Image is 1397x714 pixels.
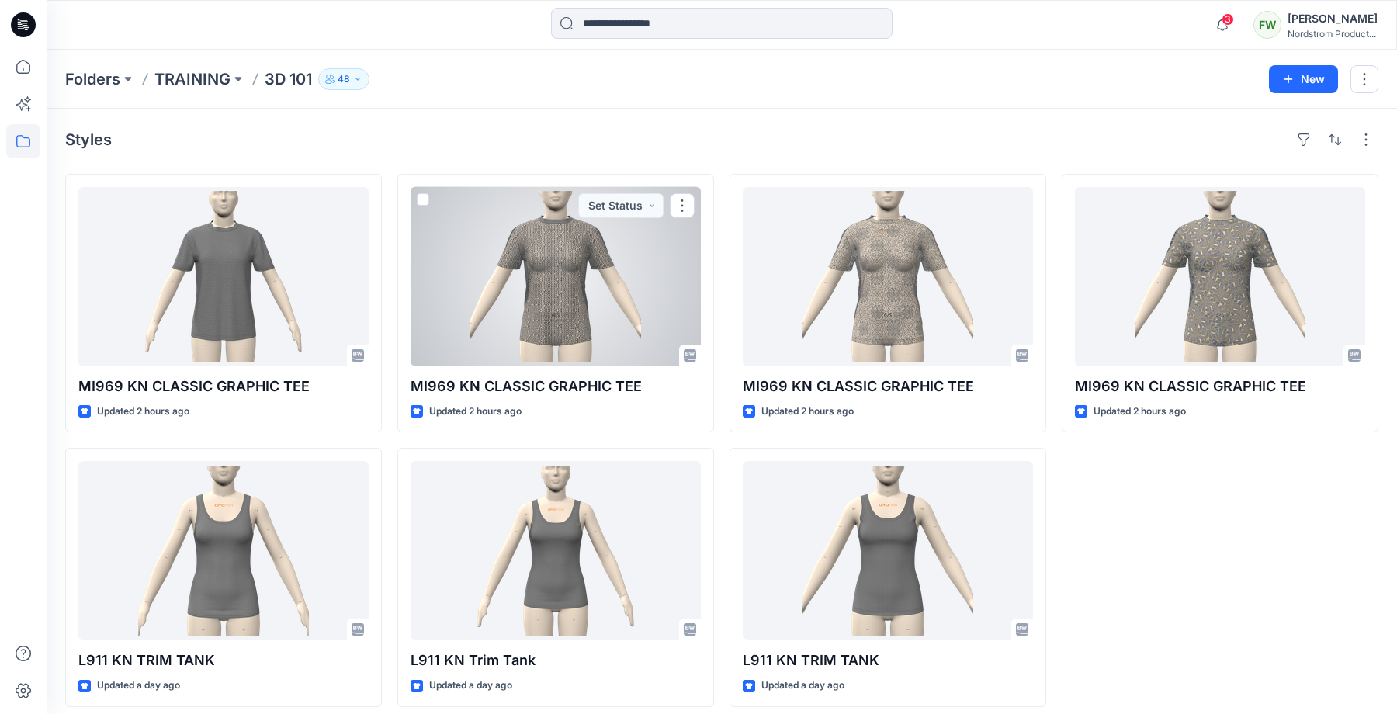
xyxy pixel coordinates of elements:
[743,187,1033,366] a: MI969 KN CLASSIC GRAPHIC TEE
[78,461,369,640] a: L911 KN TRIM TANK
[429,404,522,420] p: Updated 2 hours ago
[154,68,231,90] a: TRAINING
[318,68,369,90] button: 48
[1222,13,1234,26] span: 3
[78,650,369,671] p: L911 KN TRIM TANK
[65,68,120,90] a: Folders
[1075,376,1365,397] p: MI969 KN CLASSIC GRAPHIC TEE
[411,187,701,366] a: MI969 KN CLASSIC GRAPHIC TEE
[411,650,701,671] p: L911 KN Trim Tank
[761,404,854,420] p: Updated 2 hours ago
[429,678,512,694] p: Updated a day ago
[1288,9,1378,28] div: [PERSON_NAME]
[411,461,701,640] a: L911 KN Trim Tank
[97,404,189,420] p: Updated 2 hours ago
[265,68,312,90] p: 3D 101
[65,130,112,149] h4: Styles
[1288,28,1378,40] div: Nordstrom Product...
[1269,65,1338,93] button: New
[1094,404,1186,420] p: Updated 2 hours ago
[1253,11,1281,39] div: FW
[761,678,844,694] p: Updated a day ago
[411,376,701,397] p: MI969 KN CLASSIC GRAPHIC TEE
[78,187,369,366] a: MI969 KN CLASSIC GRAPHIC TEE
[743,650,1033,671] p: L911 KN TRIM TANK
[1075,187,1365,366] a: MI969 KN CLASSIC GRAPHIC TEE
[97,678,180,694] p: Updated a day ago
[78,376,369,397] p: MI969 KN CLASSIC GRAPHIC TEE
[743,461,1033,640] a: L911 KN TRIM TANK
[743,376,1033,397] p: MI969 KN CLASSIC GRAPHIC TEE
[338,71,350,88] p: 48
